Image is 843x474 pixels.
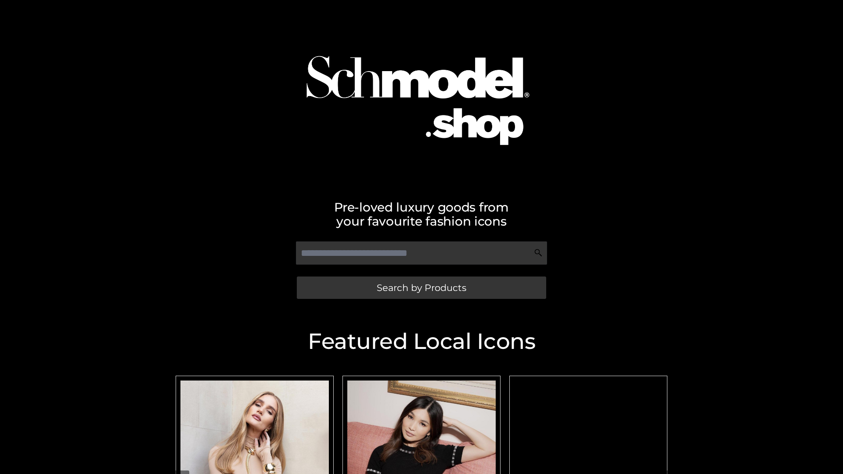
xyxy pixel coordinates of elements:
[171,200,672,228] h2: Pre-loved luxury goods from your favourite fashion icons
[534,248,543,257] img: Search Icon
[297,276,546,299] a: Search by Products
[377,283,466,292] span: Search by Products
[171,330,672,352] h2: Featured Local Icons​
